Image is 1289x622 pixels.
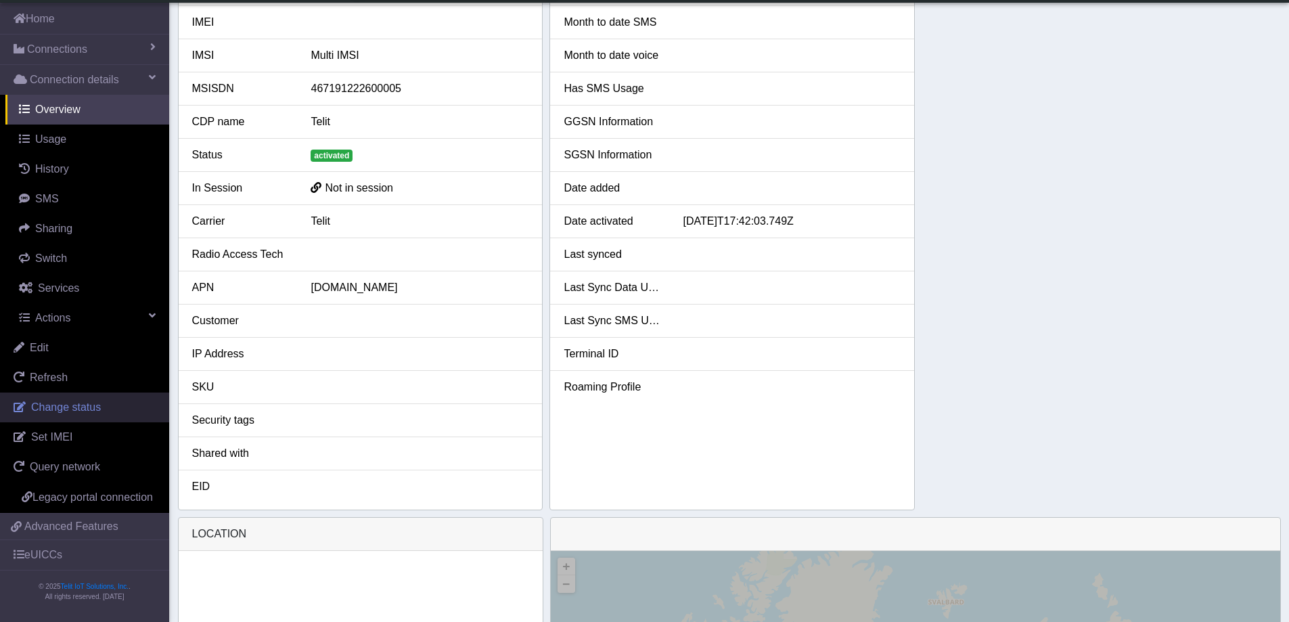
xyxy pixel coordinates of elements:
[5,125,169,154] a: Usage
[35,193,59,204] span: SMS
[5,95,169,125] a: Overview
[30,72,119,88] span: Connection details
[553,379,673,395] div: Roaming Profile
[182,47,301,64] div: IMSI
[5,154,169,184] a: History
[5,184,169,214] a: SMS
[553,246,673,263] div: Last synced
[182,379,301,395] div: SKU
[311,150,353,162] span: activated
[5,244,169,273] a: Switch
[182,180,301,196] div: In Session
[553,346,673,362] div: Terminal ID
[61,583,129,590] a: Telit IoT Solutions, Inc.
[35,163,69,175] span: History
[553,14,673,30] div: Month to date SMS
[24,518,118,535] span: Advanced Features
[553,47,673,64] div: Month to date voice
[182,246,301,263] div: Radio Access Tech
[27,41,87,58] span: Connections
[300,213,539,229] div: Telit
[182,81,301,97] div: MSISDN
[35,133,66,145] span: Usage
[182,14,301,30] div: IMEI
[35,104,81,115] span: Overview
[182,412,301,428] div: Security tags
[179,518,543,551] div: LOCATION
[182,346,301,362] div: IP Address
[673,213,911,229] div: [DATE]T17:42:03.749Z
[31,401,101,413] span: Change status
[35,223,72,234] span: Sharing
[31,431,72,443] span: Set IMEI
[5,303,169,333] a: Actions
[553,180,673,196] div: Date added
[182,445,301,462] div: Shared with
[182,147,301,163] div: Status
[553,114,673,130] div: GGSN Information
[182,280,301,296] div: APN
[182,213,301,229] div: Carrier
[182,114,301,130] div: CDP name
[5,214,169,244] a: Sharing
[553,313,673,329] div: Last Sync SMS Usage
[32,491,153,503] span: Legacy portal connection
[30,372,68,383] span: Refresh
[30,461,100,472] span: Query network
[182,313,301,329] div: Customer
[300,280,539,296] div: [DOMAIN_NAME]
[300,47,539,64] div: Multi IMSI
[300,81,539,97] div: 467191222600005
[35,252,67,264] span: Switch
[5,273,169,303] a: Services
[35,312,70,324] span: Actions
[182,479,301,495] div: EID
[30,342,49,353] span: Edit
[300,114,539,130] div: Telit
[553,147,673,163] div: SGSN Information
[553,81,673,97] div: Has SMS Usage
[553,213,673,229] div: Date activated
[553,280,673,296] div: Last Sync Data Usage
[38,282,79,294] span: Services
[325,182,393,194] span: Not in session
